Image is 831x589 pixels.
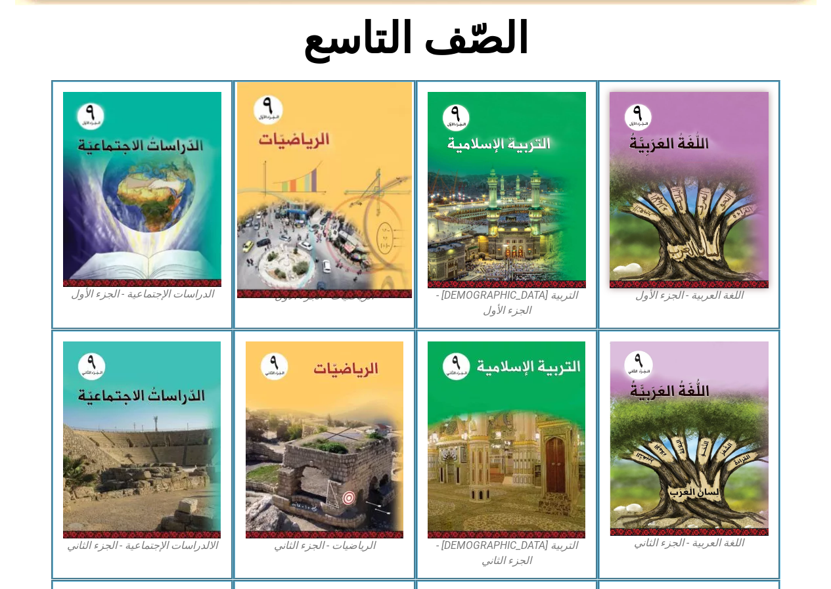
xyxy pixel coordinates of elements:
figcaption: اللغة العربية - الجزء الأول​ [610,288,769,303]
h2: الصّف التاسع [198,13,633,64]
figcaption: اللغة العربية - الجزء الثاني [610,536,769,550]
figcaption: التربية [DEMOGRAPHIC_DATA] - الجزء الأول [428,288,587,318]
figcaption: الدراسات الإجتماعية - الجزء الأول​ [63,287,222,301]
figcaption: الرياضيات - الجزء الثاني [245,538,404,553]
figcaption: الالدراسات الإجتماعية - الجزء الثاني [63,538,222,553]
figcaption: التربية [DEMOGRAPHIC_DATA] - الجزء الثاني [428,538,587,568]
